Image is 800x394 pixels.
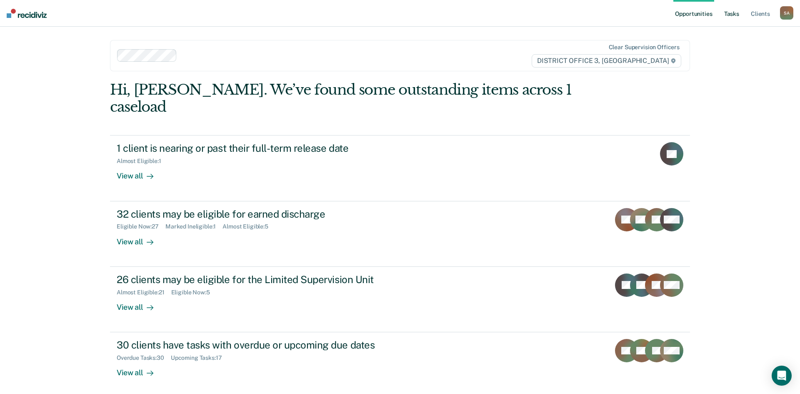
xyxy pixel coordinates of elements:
div: Open Intercom Messenger [772,366,792,386]
div: Overdue Tasks : 30 [117,354,171,361]
span: DISTRICT OFFICE 3, [GEOGRAPHIC_DATA] [532,54,681,68]
div: Eligible Now : 5 [171,289,217,296]
a: 32 clients may be eligible for earned dischargeEligible Now:27Marked Ineligible:1Almost Eligible:... [110,201,690,267]
div: Marked Ineligible : 1 [165,223,222,230]
div: View all [117,361,163,378]
div: Clear supervision officers [609,44,680,51]
div: 1 client is nearing or past their full-term release date [117,142,409,154]
button: SA [780,6,793,20]
div: Almost Eligible : 1 [117,158,168,165]
div: S A [780,6,793,20]
a: 1 client is nearing or past their full-term release dateAlmost Eligible:1View all [110,135,690,201]
div: View all [117,296,163,312]
div: 32 clients may be eligible for earned discharge [117,208,409,220]
div: Hi, [PERSON_NAME]. We’ve found some outstanding items across 1 caseload [110,81,574,115]
div: Upcoming Tasks : 17 [171,354,229,361]
div: View all [117,230,163,246]
img: Recidiviz [7,9,47,18]
div: 26 clients may be eligible for the Limited Supervision Unit [117,274,409,286]
div: 30 clients have tasks with overdue or upcoming due dates [117,339,409,351]
div: View all [117,165,163,181]
div: Eligible Now : 27 [117,223,165,230]
div: Almost Eligible : 21 [117,289,171,296]
a: 26 clients may be eligible for the Limited Supervision UnitAlmost Eligible:21Eligible Now:5View all [110,267,690,332]
div: Almost Eligible : 5 [222,223,275,230]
